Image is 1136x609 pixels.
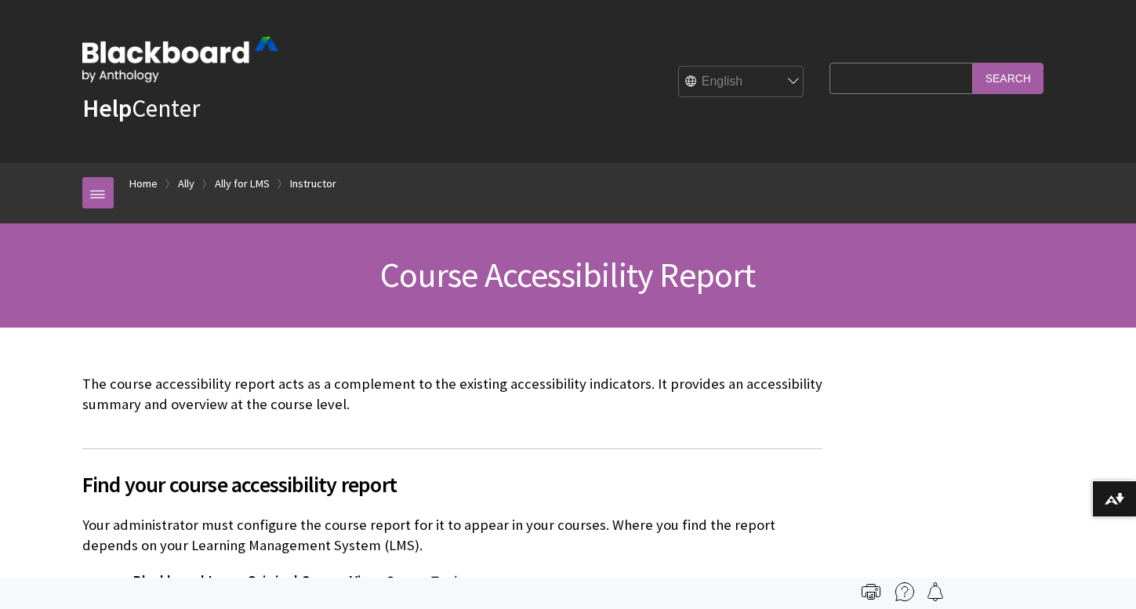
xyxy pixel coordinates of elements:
img: Print [862,582,880,601]
span: Course Tools [383,572,462,590]
select: Site Language Selector [679,67,804,98]
img: Blackboard by Anthology [82,37,278,82]
a: Ally [178,174,194,194]
a: Ally for LMS [215,174,270,194]
img: More help [895,582,914,601]
input: Search [973,63,1043,93]
span: Blackboard Learn Original Course View [132,572,380,590]
li: : [132,571,822,593]
span: Course Accessibility Report [380,253,755,296]
a: HelpCenter [82,92,200,124]
span: Find your course accessibility report [82,468,822,501]
a: Home [129,174,158,194]
p: Your administrator must configure the course report for it to appear in your courses. Where you f... [82,515,822,556]
strong: Help [82,92,132,124]
p: The course accessibility report acts as a complement to the existing accessibility indicators. It... [82,374,822,415]
a: Instructor [290,174,336,194]
img: Follow this page [926,582,945,601]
